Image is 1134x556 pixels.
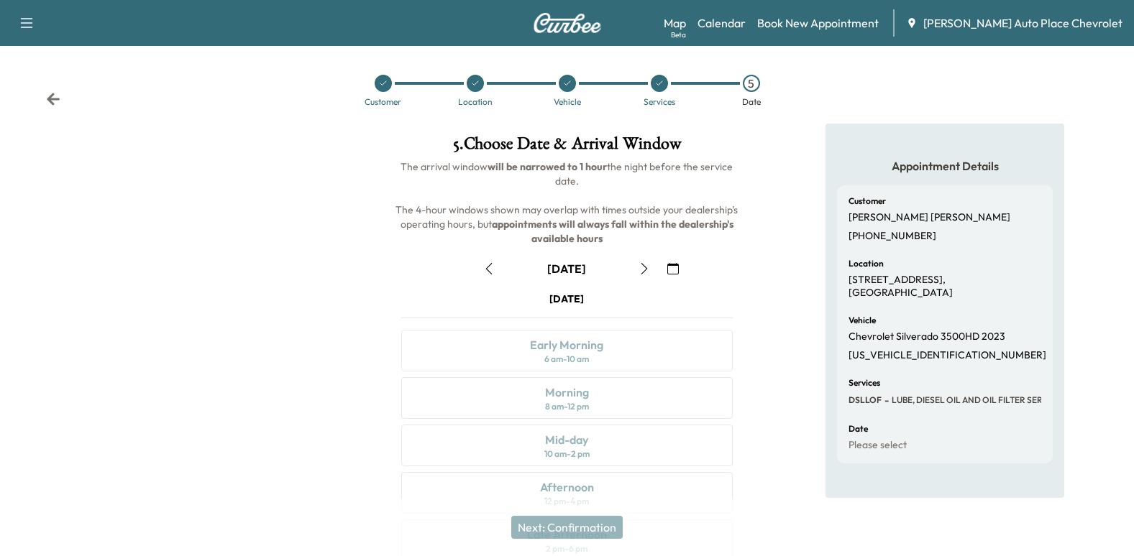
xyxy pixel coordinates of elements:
[849,425,868,433] h6: Date
[698,14,746,32] a: Calendar
[849,349,1046,362] p: [US_VEHICLE_IDENTIFICATION_NUMBER]
[365,98,401,106] div: Customer
[549,292,584,306] div: [DATE]
[488,160,607,173] b: will be narrowed to 1 hour
[923,14,1122,32] span: [PERSON_NAME] Auto Place Chevrolet
[554,98,581,106] div: Vehicle
[742,98,761,106] div: Date
[458,98,493,106] div: Location
[849,439,907,452] p: Please select
[743,75,760,92] div: 5
[849,379,880,387] h6: Services
[849,230,936,243] p: [PHONE_NUMBER]
[849,394,882,406] span: DSLLOF
[671,29,686,40] div: Beta
[46,92,60,106] div: Back
[395,160,740,245] span: The arrival window the night before the service date. The 4-hour windows shown may overlap with t...
[547,261,586,277] div: [DATE]
[664,14,686,32] a: MapBeta
[492,218,736,245] b: appointments will always fall within the dealership's available hours
[757,14,879,32] a: Book New Appointment
[882,393,889,407] span: -
[849,316,876,325] h6: Vehicle
[849,211,1010,224] p: [PERSON_NAME] [PERSON_NAME]
[849,330,1005,343] p: Chevrolet Silverado 3500HD 2023
[644,98,675,106] div: Services
[533,13,602,33] img: Curbee Logo
[849,274,1041,299] p: [STREET_ADDRESS], [GEOGRAPHIC_DATA]
[390,135,745,159] h1: 5 . Choose Date & Arrival Window
[849,259,884,268] h6: Location
[849,197,886,205] h6: Customer
[837,158,1053,174] h5: Appointment Details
